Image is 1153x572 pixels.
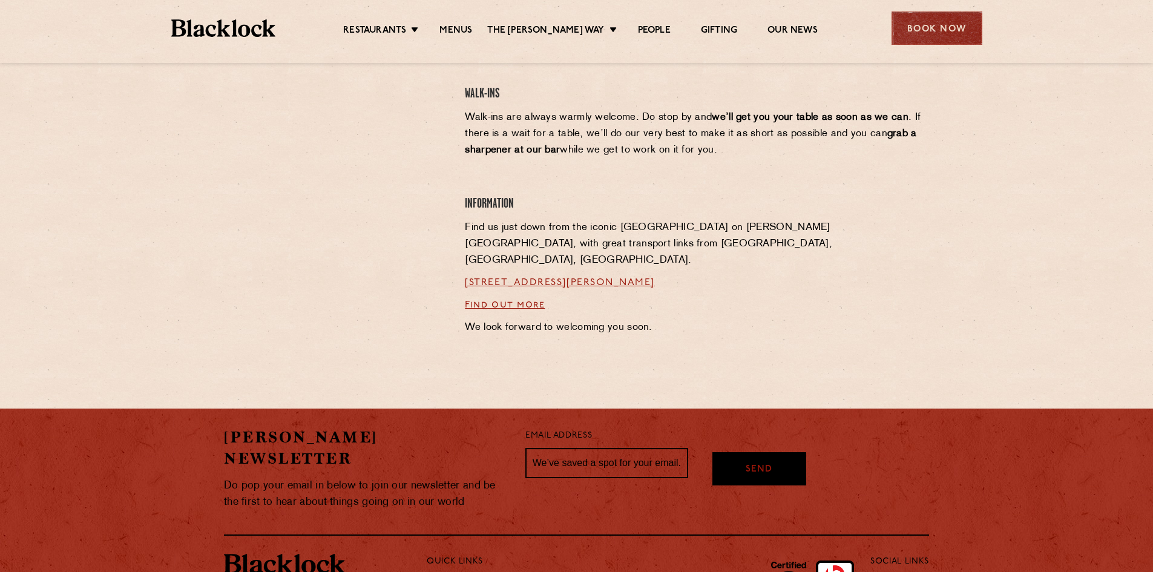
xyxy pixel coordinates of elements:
a: Our News [767,25,818,38]
h4: Walk-Ins [465,86,929,102]
h4: Information [465,196,929,212]
img: BL_Textured_Logo-footer-cropped.svg [171,19,276,37]
div: Book Now [892,12,982,45]
a: The [PERSON_NAME] Way [487,25,604,38]
a: Gifting [701,25,737,38]
p: Quick Links [427,554,830,570]
strong: we’ll get you your table as soon as we can [712,113,908,122]
h2: [PERSON_NAME] Newsletter [224,427,507,469]
p: Find us just down from the iconic [GEOGRAPHIC_DATA] on [PERSON_NAME][GEOGRAPHIC_DATA], with great... [465,220,929,269]
a: Restaurants [343,25,406,38]
p: Social Links [870,554,929,570]
p: Walk-ins are always warmly welcome. Do stop by and . If there is a wait for a table, we’ll do our... [465,110,929,159]
p: We look forward to welcoming you soon. [465,320,929,336]
a: People [638,25,671,38]
a: Find out more [465,300,545,310]
a: [STREET_ADDRESS][PERSON_NAME] [465,278,655,288]
strong: grab a sharpener at our bar [465,129,916,155]
input: We’ve saved a spot for your email... [525,448,688,478]
span: Send [746,463,772,477]
label: Email Address [525,429,592,443]
p: Do pop your email in below to join our newsletter and be the first to hear about things going on ... [224,478,507,510]
a: Menus [439,25,472,38]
